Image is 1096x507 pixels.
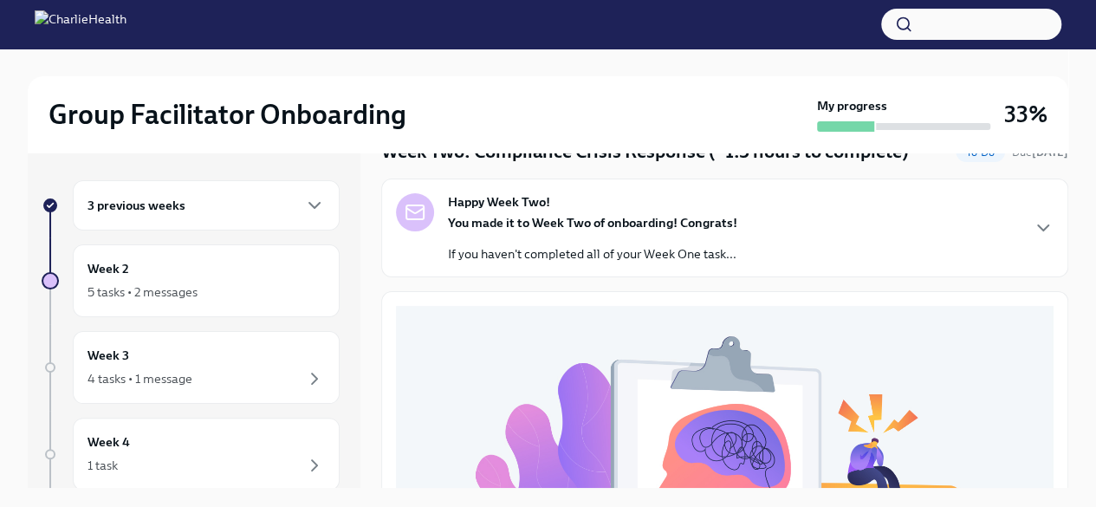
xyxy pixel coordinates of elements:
strong: [DATE] [1032,146,1068,159]
div: 5 tasks • 2 messages [88,283,198,301]
span: Due [1012,146,1068,159]
h6: 3 previous weeks [88,196,185,215]
h6: Week 3 [88,346,129,365]
strong: Happy Week Two! [448,193,550,211]
div: 3 previous weeks [73,180,340,231]
div: 1 task [88,457,118,474]
a: Week 25 tasks • 2 messages [42,244,340,317]
img: CharlieHealth [35,10,126,38]
h6: Week 4 [88,432,130,452]
strong: My progress [817,97,887,114]
div: 4 tasks • 1 message [88,370,192,387]
a: Week 41 task [42,418,340,491]
a: Week 34 tasks • 1 message [42,331,340,404]
h6: Week 2 [88,259,129,278]
h3: 33% [1004,99,1047,130]
p: If you haven't completed all of your Week One task... [448,245,737,263]
h2: Group Facilitator Onboarding [49,97,406,132]
strong: You made it to Week Two of onboarding! Congrats! [448,215,737,231]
